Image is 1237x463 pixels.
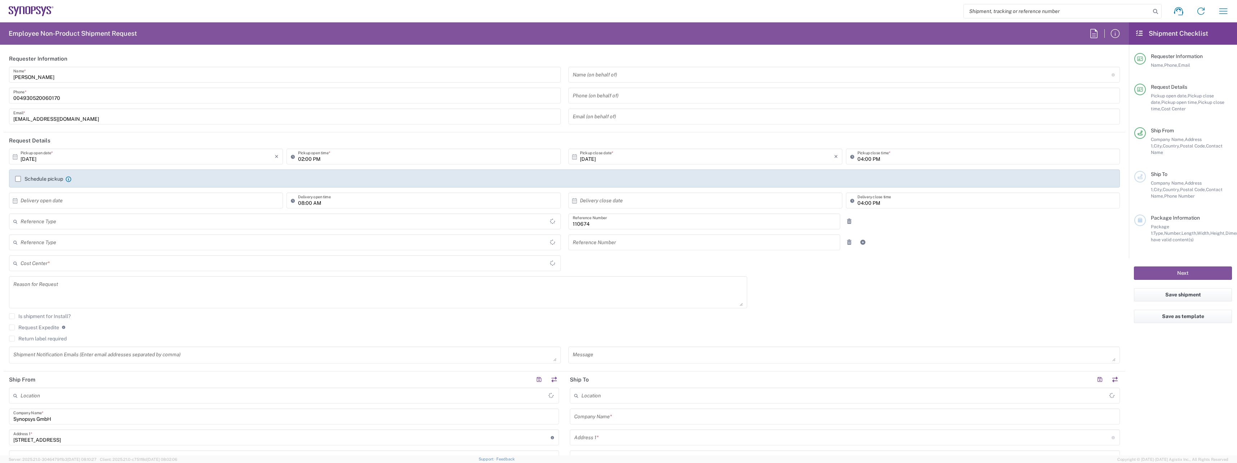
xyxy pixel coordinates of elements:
[1134,288,1232,301] button: Save shipment
[9,376,35,383] h2: Ship From
[1210,230,1225,236] span: Height,
[9,325,59,330] label: Request Expedite
[67,457,97,462] span: [DATE] 08:10:27
[1197,230,1210,236] span: Width,
[1164,62,1178,68] span: Phone,
[1163,143,1180,149] span: Country,
[9,55,67,62] h2: Requester Information
[1161,106,1186,111] span: Cost Center
[15,176,63,182] label: Schedule pickup
[1164,230,1181,236] span: Number,
[1135,29,1208,38] h2: Shipment Checklist
[496,457,515,461] a: Feedback
[844,237,854,247] a: Remove Reference
[1151,224,1169,236] span: Package 1:
[1163,187,1180,192] span: Country,
[9,137,50,144] h2: Request Details
[1134,310,1232,323] button: Save as template
[1151,53,1203,59] span: Requester Information
[9,29,137,38] h2: Employee Non-Product Shipment Request
[964,4,1150,18] input: Shipment, tracking or reference number
[1181,230,1197,236] span: Length,
[1151,62,1164,68] span: Name,
[1117,456,1228,463] span: Copyright © [DATE]-[DATE] Agistix Inc., All Rights Reserved
[1151,84,1187,90] span: Request Details
[1151,180,1185,186] span: Company Name,
[1180,143,1206,149] span: Postal Code,
[858,237,868,247] a: Add Reference
[844,216,854,226] a: Remove Reference
[9,313,71,319] label: Is shipment for Install?
[275,151,279,162] i: ×
[1151,137,1185,142] span: Company Name,
[1161,100,1198,105] span: Pickup open time,
[1151,93,1188,98] span: Pickup open date,
[1154,143,1163,149] span: City,
[1134,266,1232,280] button: Next
[9,457,97,462] span: Server: 2025.21.0-3046479f1b3
[1180,187,1206,192] span: Postal Code,
[147,457,177,462] span: [DATE] 08:02:06
[1154,187,1163,192] span: City,
[1151,171,1167,177] span: Ship To
[9,336,67,341] label: Return label required
[1151,128,1174,133] span: Ship From
[479,457,497,461] a: Support
[1151,215,1200,221] span: Package Information
[1164,193,1195,199] span: Phone Number
[834,151,838,162] i: ×
[1178,62,1190,68] span: Email
[100,457,177,462] span: Client: 2025.21.0-c751f8d
[570,376,589,383] h2: Ship To
[1153,230,1164,236] span: Type,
